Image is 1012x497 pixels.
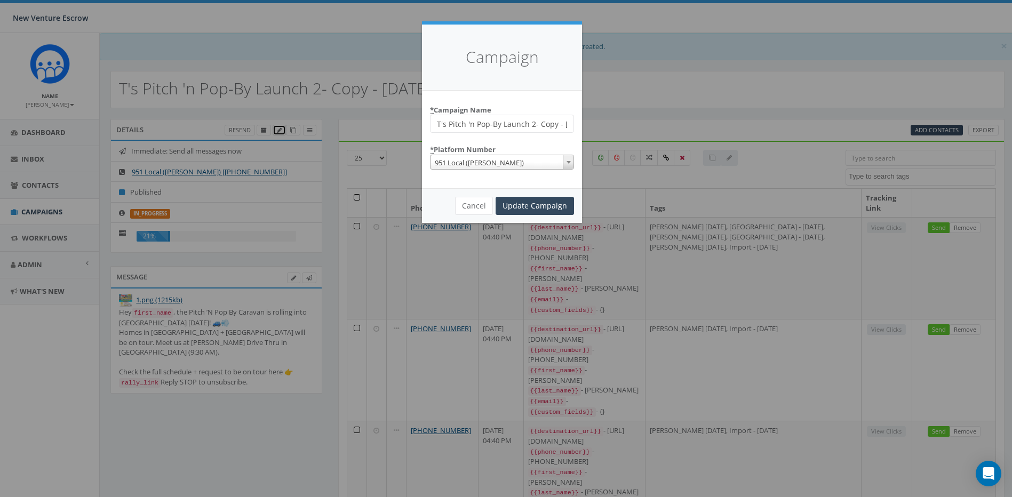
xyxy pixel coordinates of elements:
[496,197,574,215] input: Update Campaign
[430,141,496,155] label: Platform Number
[430,115,574,133] input: Enter Campaign Name
[430,105,434,115] abbr: required
[430,155,574,170] span: 951 Local (Tamarra Armstrong)
[976,461,1001,486] div: Open Intercom Messenger
[431,155,573,170] span: 951 Local (Tamarra Armstrong)
[430,101,491,115] label: Campaign Name
[455,197,493,215] button: Cancel
[438,46,566,69] h4: Campaign
[430,145,434,154] abbr: required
